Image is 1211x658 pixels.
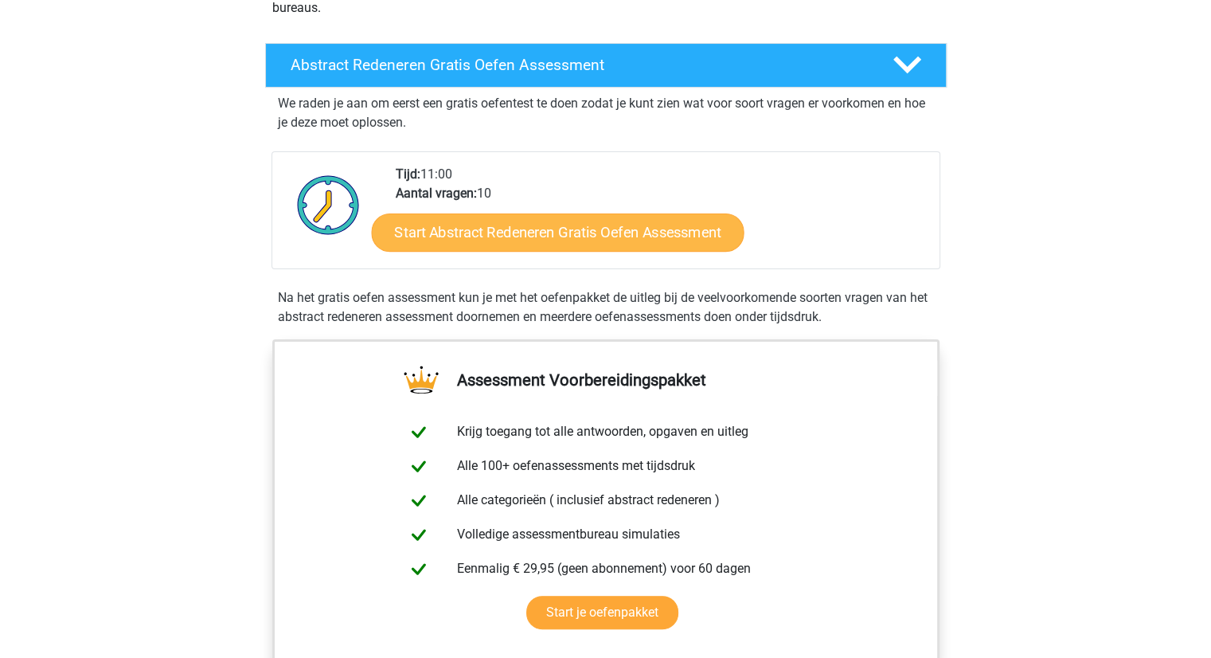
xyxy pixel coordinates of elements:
a: Abstract Redeneren Gratis Oefen Assessment [259,43,953,88]
a: Start je oefenpakket [526,596,678,629]
div: 11:00 10 [384,165,939,268]
h4: Abstract Redeneren Gratis Oefen Assessment [291,56,867,74]
img: Klok [288,165,369,245]
div: Na het gratis oefen assessment kun je met het oefenpakket de uitleg bij de veelvoorkomende soorte... [271,288,940,327]
b: Aantal vragen: [396,186,477,201]
a: Start Abstract Redeneren Gratis Oefen Assessment [371,213,744,251]
b: Tijd: [396,166,420,182]
p: We raden je aan om eerst een gratis oefentest te doen zodat je kunt zien wat voor soort vragen er... [278,94,934,132]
